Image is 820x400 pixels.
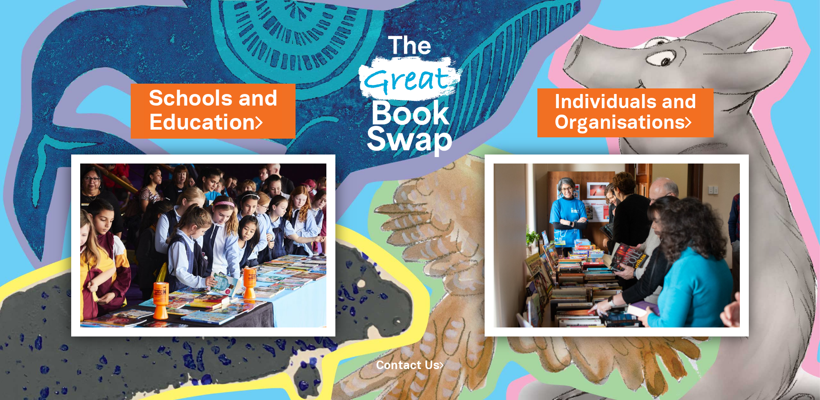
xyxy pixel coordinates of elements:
a: Individuals andOrganisations [555,89,696,136]
img: Great Bookswap logo [348,10,472,175]
img: Schools and Education [71,155,335,336]
a: Schools andEducation [149,84,277,138]
a: Contact Us [376,361,444,371]
img: Individuals and Organisations [485,155,748,336]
